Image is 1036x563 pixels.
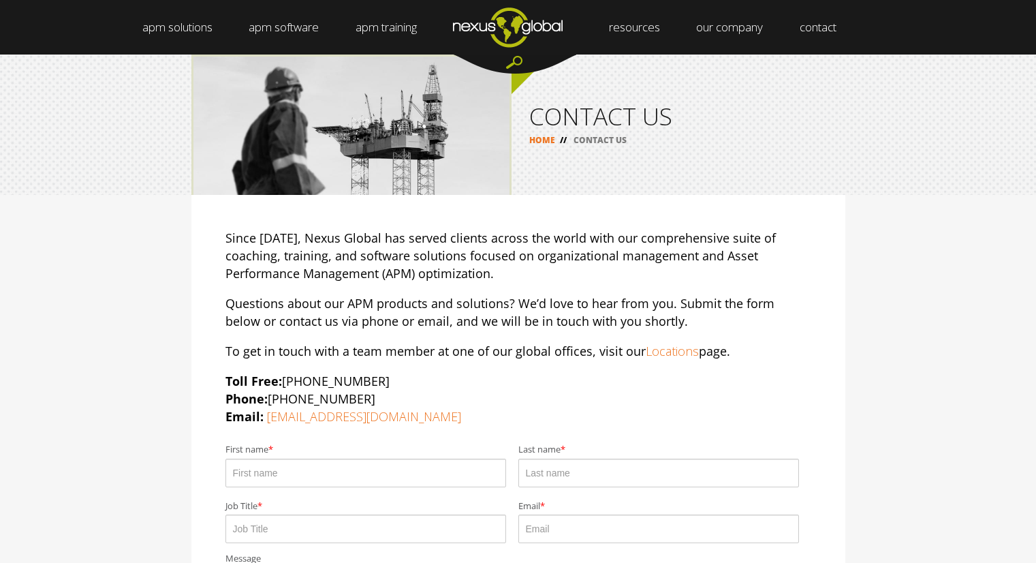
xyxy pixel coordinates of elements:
[646,343,699,359] a: Locations
[529,104,828,128] h1: CONTACT US
[225,342,811,360] p: To get in touch with a team member at one of our global offices, visit our page.
[529,134,555,146] a: HOME
[225,373,282,389] strong: Toll Free:
[518,459,799,487] input: Last name
[518,515,799,543] input: Email
[225,294,811,330] p: Questions about our APM products and solutions? We’d love to hear from you. Submit the form below...
[267,408,461,425] a: [EMAIL_ADDRESS][DOMAIN_NAME]
[225,372,811,425] p: [PHONE_NUMBER] [PHONE_NUMBER]
[225,229,811,282] p: Since [DATE], Nexus Global has served clients across the world with our comprehensive suite of co...
[225,444,268,455] span: First name
[518,444,561,455] span: Last name
[225,459,506,487] input: First name
[225,391,268,407] strong: Phone:
[225,408,264,425] strong: Email:
[555,134,571,146] span: //
[225,515,506,543] input: Job Title
[225,501,257,512] span: Job Title
[518,501,540,512] span: Email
